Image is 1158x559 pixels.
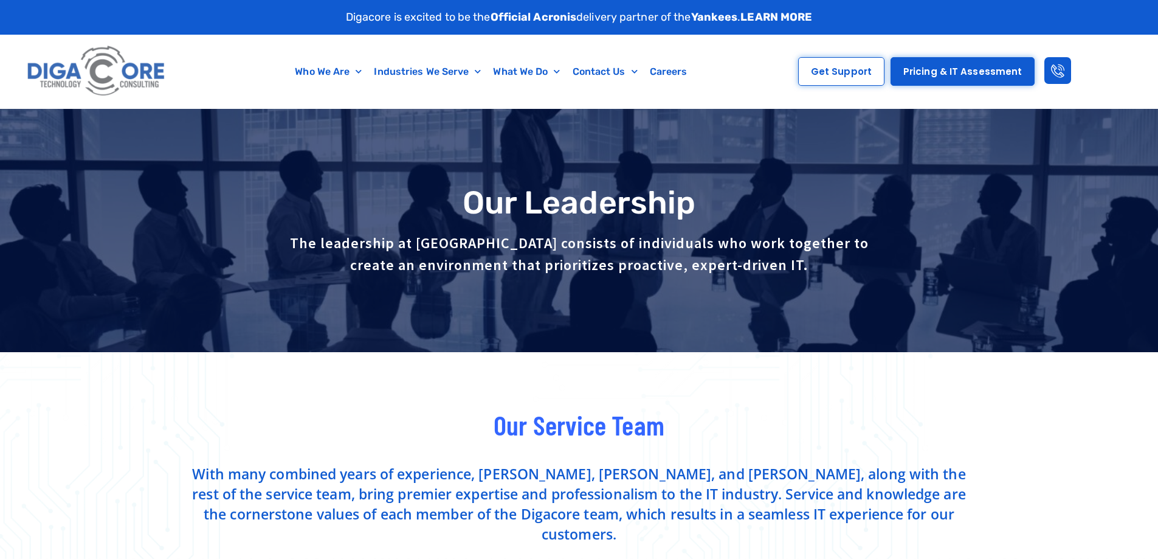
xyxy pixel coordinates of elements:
p: Digacore is excited to be the delivery partner of the . [346,9,813,26]
a: Industries We Serve [368,58,487,86]
a: What We Do [487,58,566,86]
span: Pricing & IT Assessment [903,67,1022,76]
a: Pricing & IT Assessment [891,57,1035,86]
p: The leadership at [GEOGRAPHIC_DATA] consists of individuals who work together to create an enviro... [288,232,871,276]
a: Who We Are [289,58,368,86]
h1: Our Leadership [190,186,968,220]
a: Careers [644,58,694,86]
nav: Menu [228,58,755,86]
a: LEARN MORE [740,10,812,24]
span: Our Service Team [494,408,664,441]
strong: Official Acronis [491,10,577,24]
strong: Yankees [691,10,738,24]
a: Get Support [798,57,884,86]
p: With many combined years of experience, [PERSON_NAME], [PERSON_NAME], and [PERSON_NAME], along wi... [190,464,968,544]
img: Digacore logo 1 [24,41,170,102]
span: Get Support [811,67,872,76]
a: Contact Us [567,58,644,86]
